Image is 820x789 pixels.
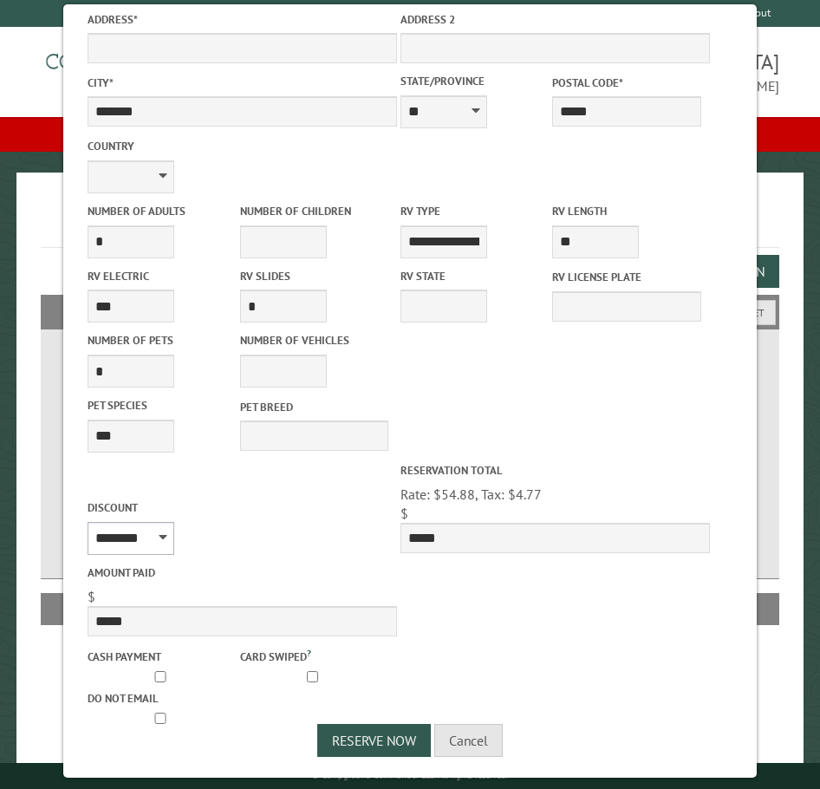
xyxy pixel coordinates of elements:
a: ? [307,647,311,659]
span: Rate: $54.88, Tax: $4.77 [400,486,542,503]
label: Number of Vehicles [240,332,388,349]
label: Address [88,11,397,28]
label: RV Type [400,203,549,219]
label: Address 2 [400,11,710,28]
span: $ [88,588,95,605]
label: RV Slides [240,268,388,284]
small: © Campground Commander LLC. All rights reserved. [312,770,508,781]
label: Discount [88,499,397,516]
label: State/Province [400,73,549,89]
label: RV Length [552,203,700,219]
label: Postal Code [552,75,700,91]
label: RV Electric [88,268,236,284]
span: $ [400,505,408,522]
button: Cancel [434,724,503,757]
label: Number of Pets [88,332,236,349]
img: Campground Commander [41,34,257,101]
label: Pet breed [240,399,388,415]
label: Amount paid [88,564,397,581]
label: Reservation Total [400,462,710,479]
h2: Filters [41,295,778,328]
button: Reserve Now [317,724,431,757]
label: RV License Plate [552,269,700,285]
label: City [88,75,397,91]
label: RV State [400,268,549,284]
label: Number of Adults [88,203,236,219]
label: Number of Children [240,203,388,219]
label: Cash payment [88,649,236,665]
label: Card swiped [240,646,388,665]
h1: Reservations [41,200,778,248]
th: Site [49,593,119,624]
label: Country [88,138,397,154]
label: Pet species [88,397,236,414]
label: Do not email [88,690,236,707]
